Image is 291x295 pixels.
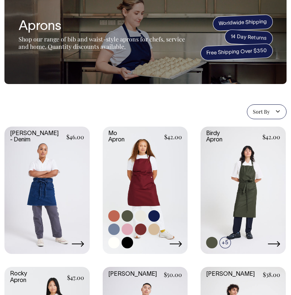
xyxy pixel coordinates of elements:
[224,29,273,46] span: 14 Day Returns
[19,19,185,34] h1: Aprons
[212,14,273,31] span: Worldwide Shipping
[19,35,185,50] span: Shop our range of bib and waist-style aprons for chefs, service and home. Quantity discounts avai...
[219,237,231,248] span: +5
[200,43,273,61] span: Free Shipping Over $350
[253,108,270,115] span: Sort By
